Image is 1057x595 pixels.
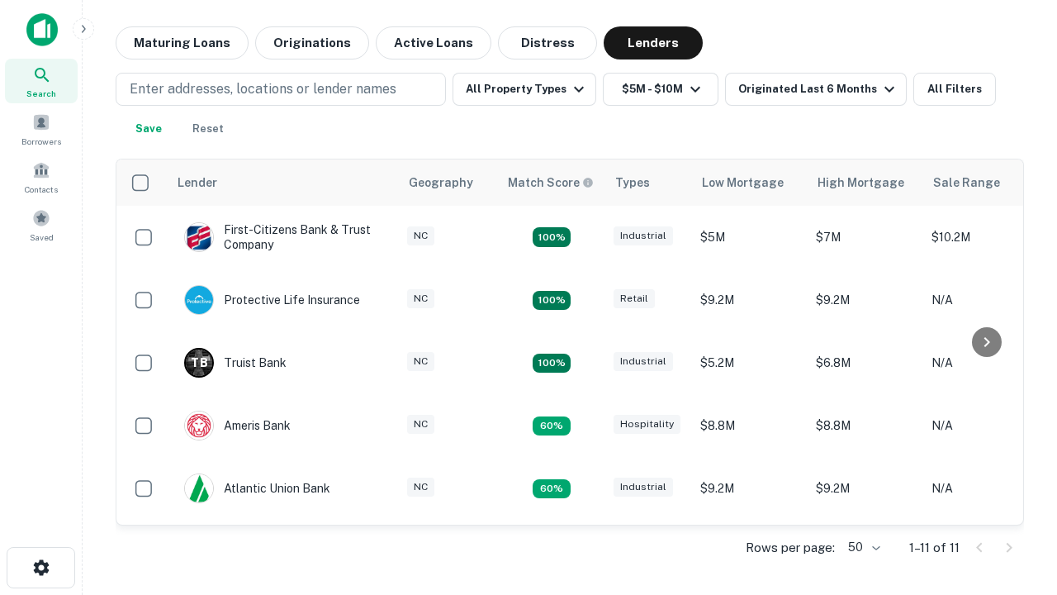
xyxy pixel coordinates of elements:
button: Lenders [604,26,703,59]
th: High Mortgage [808,159,923,206]
td: $6.3M [808,520,923,583]
div: Truist Bank [184,348,287,378]
button: $5M - $10M [603,73,718,106]
td: $9.2M [808,269,923,331]
div: Atlantic Union Bank [184,474,330,503]
div: Industrial [614,352,673,371]
div: Industrial [614,226,673,245]
img: picture [185,412,213,440]
div: High Mortgage [818,173,904,193]
div: Lender [178,173,217,193]
a: Saved [5,202,78,247]
button: Reset [182,112,235,145]
td: $6.8M [808,331,923,394]
td: $9.2M [692,457,808,520]
div: NC [407,352,434,371]
div: Hospitality [614,415,680,434]
img: picture [185,223,213,251]
th: Low Mortgage [692,159,808,206]
td: $7M [808,206,923,269]
span: Search [26,87,56,100]
div: Ameris Bank [184,411,291,440]
span: Borrowers [21,135,61,148]
div: Geography [409,173,473,193]
p: 1–11 of 11 [909,538,960,558]
div: Retail [614,289,655,308]
div: Sale Range [933,173,1000,193]
img: picture [185,474,213,502]
div: Capitalize uses an advanced AI algorithm to match your search with the best lender. The match sco... [508,174,594,192]
th: Lender [168,159,399,206]
p: Enter addresses, locations or lender names [130,79,396,99]
div: Originated Last 6 Months [738,79,899,99]
td: $5M [692,206,808,269]
button: Originated Last 6 Months [725,73,907,106]
button: Distress [498,26,597,59]
div: NC [407,478,434,497]
span: Contacts [25,183,58,196]
img: capitalize-icon.png [26,13,58,46]
td: $5.2M [692,331,808,394]
td: $9.2M [692,269,808,331]
div: Matching Properties: 2, hasApolloMatch: undefined [533,227,571,247]
div: Industrial [614,478,673,497]
td: $6.3M [692,520,808,583]
button: Originations [255,26,369,59]
p: Rows per page: [746,538,835,558]
a: Borrowers [5,107,78,151]
div: Matching Properties: 1, hasApolloMatch: undefined [533,416,571,436]
th: Capitalize uses an advanced AI algorithm to match your search with the best lender. The match sco... [498,159,605,206]
div: Types [615,173,650,193]
td: $8.8M [808,394,923,457]
div: Matching Properties: 3, hasApolloMatch: undefined [533,354,571,374]
div: NC [407,289,434,308]
div: Protective Life Insurance [184,285,360,315]
div: 50 [841,535,883,559]
p: T B [191,355,207,372]
h6: Match Score [508,174,590,192]
span: Saved [30,231,54,244]
th: Types [605,159,692,206]
div: Matching Properties: 2, hasApolloMatch: undefined [533,291,571,311]
button: Maturing Loans [116,26,249,59]
div: First-citizens Bank & Trust Company [184,222,382,252]
iframe: Chat Widget [974,410,1057,489]
div: Matching Properties: 1, hasApolloMatch: undefined [533,479,571,499]
a: Contacts [5,155,78,199]
button: All Property Types [453,73,596,106]
div: NC [407,226,434,245]
div: NC [407,415,434,434]
button: All Filters [913,73,996,106]
td: $8.8M [692,394,808,457]
img: picture [185,286,213,314]
a: Search [5,59,78,103]
th: Geography [399,159,498,206]
td: $9.2M [808,457,923,520]
div: Low Mortgage [702,173,784,193]
button: Save your search to get updates of matches that match your search criteria. [122,112,175,145]
button: Active Loans [376,26,491,59]
button: Enter addresses, locations or lender names [116,73,446,106]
